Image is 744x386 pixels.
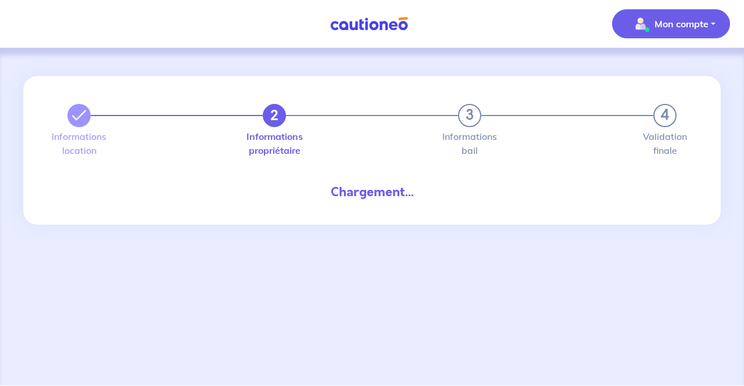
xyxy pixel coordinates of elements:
div: Chargement... [58,183,686,201]
label: Informations location [67,132,91,155]
img: Cautioneo [325,17,413,31]
label: Informations propriétaire [263,132,286,155]
button: 2 [263,104,286,127]
label: Validation finale [653,132,677,155]
img: illu_account_valid_menu.svg [631,15,650,33]
button: illu_account_valid_menu.svgMon compte [612,9,730,38]
label: Informations bail [458,132,481,155]
p: Mon compte [654,17,709,31]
